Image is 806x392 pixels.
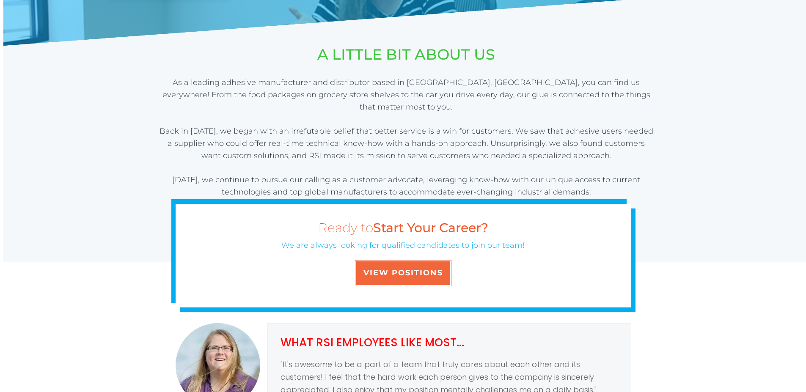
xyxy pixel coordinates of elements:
p: As a leading adhesive manufacturer and distributor based in [GEOGRAPHIC_DATA], [GEOGRAPHIC_DATA],... [158,77,655,113]
strong: Start Your Career? [373,220,488,236]
span: VIEW POSITIONS [363,269,443,278]
a: VIEW POSITIONS [355,260,451,286]
p: We are always looking for qualified candidates to join our team! [189,239,618,252]
strong: A LITTLE BIT ABOUT US [317,45,495,63]
strong: WHAT RSI EMPLOYEES LIKE MOST... [281,335,464,350]
span: Ready to [318,220,488,236]
p: Back in [DATE], we began with an irrefutable belief that better service is a win for customers. W... [158,125,655,198]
